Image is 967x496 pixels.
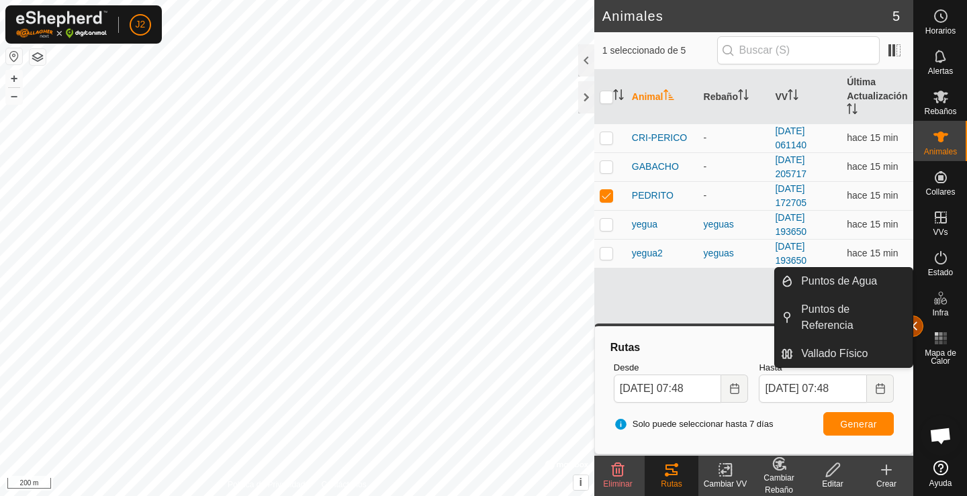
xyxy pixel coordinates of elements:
[632,246,663,260] span: yegua2
[823,412,894,436] button: Generar
[721,375,748,403] button: Choose Date
[847,161,898,172] span: 6 oct 2025, 7:32
[704,217,765,232] div: yeguas
[847,190,898,201] span: 6 oct 2025, 7:33
[840,419,877,430] span: Generar
[775,340,913,367] li: Vallado Físico
[793,268,913,295] a: Puntos de Agua
[704,160,765,174] div: -
[928,268,953,277] span: Estado
[614,361,749,375] label: Desde
[136,17,146,32] span: J2
[775,126,807,150] a: [DATE] 061140
[801,346,868,362] span: Vallado Físico
[698,70,770,124] th: Rebaño
[608,340,899,356] div: Rutas
[914,455,967,493] a: Ayuda
[614,417,774,431] span: Solo puede seleccionar hasta 7 días
[663,91,674,102] p-sorticon: Activar para ordenar
[30,49,46,65] button: Capas del Mapa
[925,27,956,35] span: Horarios
[867,375,894,403] button: Choose Date
[759,361,894,375] label: Hasta
[841,70,913,124] th: Última Actualización
[793,340,913,367] a: Vallado Físico
[16,11,107,38] img: Logo Gallagher
[925,188,955,196] span: Collares
[788,91,798,102] p-sorticon: Activar para ordenar
[847,105,858,116] p-sorticon: Activar para ordenar
[704,131,765,145] div: -
[801,301,905,334] span: Puntos de Referencia
[6,70,22,87] button: +
[775,212,807,237] a: [DATE] 193650
[603,479,632,489] span: Eliminar
[921,415,961,456] div: Chat abierto
[645,478,698,490] div: Rutas
[860,478,913,490] div: Crear
[752,472,806,496] div: Cambiar Rebaño
[775,241,807,266] a: [DATE] 193650
[573,475,588,490] button: i
[775,154,807,179] a: [DATE] 205717
[632,160,679,174] span: GABACHO
[929,479,952,487] span: Ayuda
[717,36,880,64] input: Buscar (S)
[770,70,841,124] th: VV
[801,273,877,289] span: Puntos de Agua
[321,479,366,491] a: Contáctenos
[228,479,305,491] a: Política de Privacidad
[917,349,964,365] span: Mapa de Calor
[580,477,582,488] span: i
[924,148,957,156] span: Animales
[6,48,22,64] button: Restablecer Mapa
[775,183,807,208] a: [DATE] 172705
[602,44,717,58] span: 1 seleccionado de 5
[775,268,913,295] li: Puntos de Agua
[698,478,752,490] div: Cambiar VV
[924,107,956,115] span: Rebaños
[602,8,892,24] h2: Animales
[704,246,765,260] div: yeguas
[847,132,898,143] span: 6 oct 2025, 7:33
[932,309,948,317] span: Infra
[738,91,749,102] p-sorticon: Activar para ordenar
[6,88,22,104] button: –
[806,478,860,490] div: Editar
[933,228,948,236] span: VVs
[627,70,698,124] th: Animal
[632,217,657,232] span: yegua
[928,67,953,75] span: Alertas
[613,91,624,102] p-sorticon: Activar para ordenar
[892,6,900,26] span: 5
[847,248,898,258] span: 6 oct 2025, 7:33
[704,189,765,203] div: -
[632,131,687,145] span: CRI-PERICO
[793,296,913,339] a: Puntos de Referencia
[775,296,913,339] li: Puntos de Referencia
[632,189,674,203] span: PEDRITO
[847,219,898,230] span: 6 oct 2025, 7:33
